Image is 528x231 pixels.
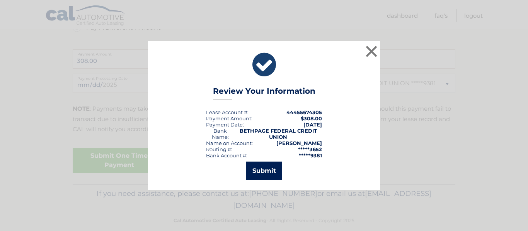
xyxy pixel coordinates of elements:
[206,109,249,115] div: Lease Account #:
[206,121,243,128] span: Payment Date
[206,146,232,152] div: Routing #:
[301,115,322,121] span: $308.00
[246,162,282,180] button: Submit
[240,128,317,140] strong: BETHPAGE FEDERAL CREDIT UNION
[286,109,322,115] strong: 44455674305
[206,121,244,128] div: :
[364,44,379,59] button: ×
[303,121,322,128] span: [DATE]
[206,115,252,121] div: Payment Amount:
[206,140,253,146] div: Name on Account:
[206,128,235,140] div: Bank Name:
[206,152,247,158] div: Bank Account #:
[213,86,315,100] h3: Review Your Information
[276,140,322,146] strong: [PERSON_NAME]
